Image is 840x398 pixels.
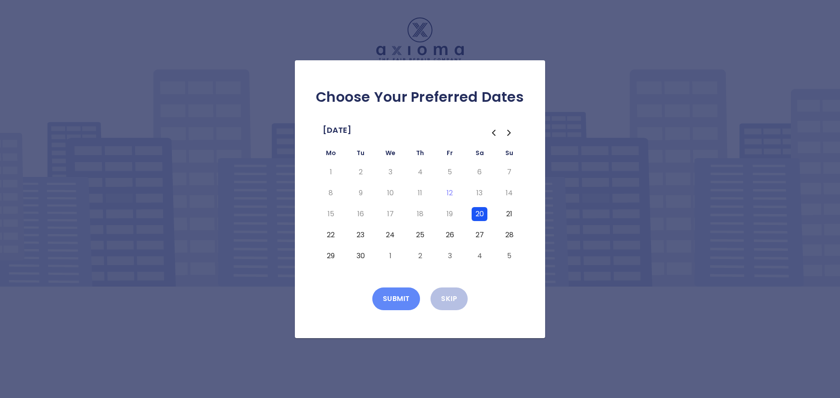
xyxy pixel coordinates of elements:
button: Sunday, September 21st, 2025 [501,207,517,221]
button: Sunday, September 7th, 2025 [501,165,517,179]
button: Monday, September 29th, 2025 [323,249,339,263]
button: Monday, September 1st, 2025 [323,165,339,179]
button: Skip [430,287,468,310]
button: Thursday, September 25th, 2025 [412,228,428,242]
button: Thursday, October 2nd, 2025 [412,249,428,263]
button: Wednesday, September 3rd, 2025 [382,165,398,179]
button: Friday, September 26th, 2025 [442,228,458,242]
th: Thursday [405,148,435,162]
button: Tuesday, September 23rd, 2025 [353,228,368,242]
th: Saturday [465,148,494,162]
button: Wednesday, September 10th, 2025 [382,186,398,200]
button: Saturday, September 20th, 2025, selected [472,207,487,221]
button: Friday, September 19th, 2025 [442,207,458,221]
button: Wednesday, September 24th, 2025 [382,228,398,242]
button: Saturday, September 27th, 2025 [472,228,487,242]
th: Friday [435,148,465,162]
table: September 2025 [316,148,524,266]
button: Sunday, September 14th, 2025 [501,186,517,200]
h2: Choose Your Preferred Dates [309,88,531,106]
button: Saturday, September 13th, 2025 [472,186,487,200]
th: Tuesday [346,148,375,162]
img: Logo [376,17,464,61]
button: Tuesday, September 16th, 2025 [353,207,368,221]
button: Submit [372,287,420,310]
button: Monday, September 8th, 2025 [323,186,339,200]
button: Saturday, September 6th, 2025 [472,165,487,179]
button: Go to the Previous Month [486,125,501,141]
button: Saturday, October 4th, 2025 [472,249,487,263]
button: Sunday, October 5th, 2025 [501,249,517,263]
button: Thursday, September 11th, 2025 [412,186,428,200]
button: Friday, October 3rd, 2025 [442,249,458,263]
button: Tuesday, September 9th, 2025 [353,186,368,200]
button: Today, Friday, September 12th, 2025 [442,186,458,200]
button: Sunday, September 28th, 2025 [501,228,517,242]
button: Wednesday, October 1st, 2025 [382,249,398,263]
button: Monday, September 15th, 2025 [323,207,339,221]
th: Wednesday [375,148,405,162]
th: Monday [316,148,346,162]
button: Thursday, September 4th, 2025 [412,165,428,179]
button: Tuesday, September 2nd, 2025 [353,165,368,179]
th: Sunday [494,148,524,162]
button: Tuesday, September 30th, 2025 [353,249,368,263]
button: Go to the Next Month [501,125,517,141]
button: Wednesday, September 17th, 2025 [382,207,398,221]
button: Monday, September 22nd, 2025 [323,228,339,242]
button: Thursday, September 18th, 2025 [412,207,428,221]
button: Friday, September 5th, 2025 [442,165,458,179]
span: [DATE] [323,123,351,137]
